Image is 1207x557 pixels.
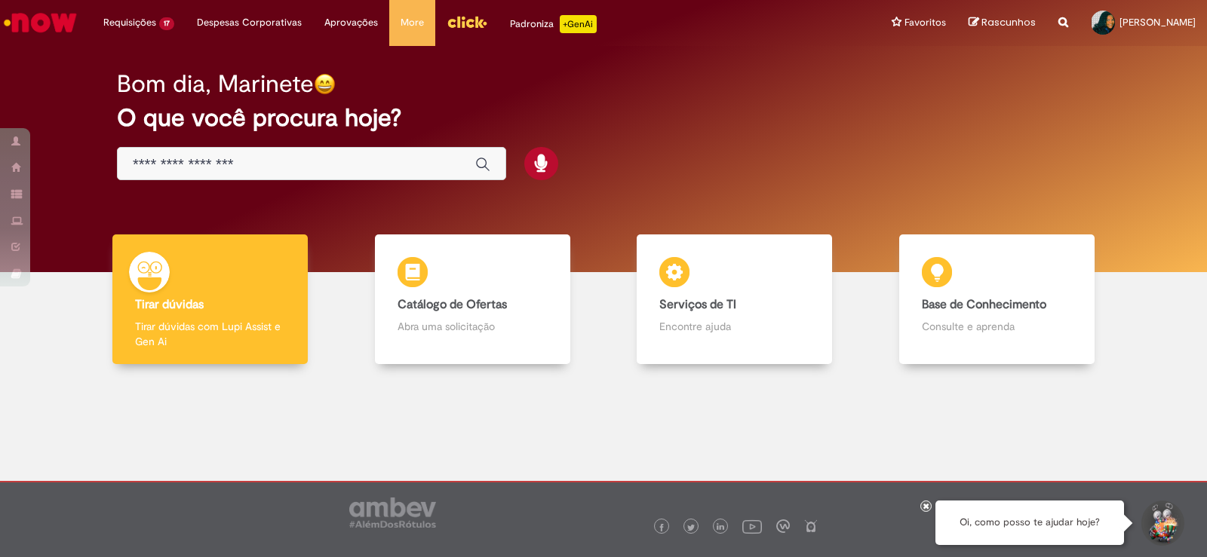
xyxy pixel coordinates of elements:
[117,105,1090,131] h2: O que você procura hoje?
[447,11,487,33] img: click_logo_yellow_360x200.png
[658,524,665,531] img: logo_footer_facebook.png
[659,297,736,312] b: Serviços de TI
[922,297,1046,312] b: Base de Conhecimento
[866,234,1129,365] a: Base de Conhecimento Consulte e aprenda
[79,234,342,365] a: Tirar dúvidas Tirar dúvidas com Lupi Assist e Gen Ai
[776,519,790,533] img: logo_footer_workplace.png
[197,15,302,30] span: Despesas Corporativas
[324,15,378,30] span: Aprovações
[342,234,604,365] a: Catálogo de Ofertas Abra uma solicitação
[103,15,156,30] span: Requisições
[349,497,436,528] img: logo_footer_ambev_rotulo_gray.png
[969,16,1036,30] a: Rascunhos
[1139,500,1184,546] button: Iniciar Conversa de Suporte
[603,234,866,365] a: Serviços de TI Encontre ajuda
[117,71,314,97] h2: Bom dia, Marinete
[398,319,548,334] p: Abra uma solicitação
[922,319,1072,334] p: Consulte e aprenda
[935,500,1124,545] div: Oi, como posso te ajudar hoje?
[510,15,597,33] div: Padroniza
[159,17,174,30] span: 17
[135,297,204,312] b: Tirar dúvidas
[804,519,818,533] img: logo_footer_naosei.png
[560,15,597,33] p: +GenAi
[2,8,79,38] img: ServiceNow
[742,516,762,536] img: logo_footer_youtube.png
[401,15,424,30] span: More
[398,297,507,312] b: Catálogo de Ofertas
[135,319,285,349] p: Tirar dúvidas com Lupi Assist e Gen Ai
[904,15,946,30] span: Favoritos
[314,73,336,95] img: happy-face.png
[659,319,809,334] p: Encontre ajuda
[687,524,695,531] img: logo_footer_twitter.png
[1119,16,1196,29] span: [PERSON_NAME]
[717,523,724,532] img: logo_footer_linkedin.png
[981,15,1036,29] span: Rascunhos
